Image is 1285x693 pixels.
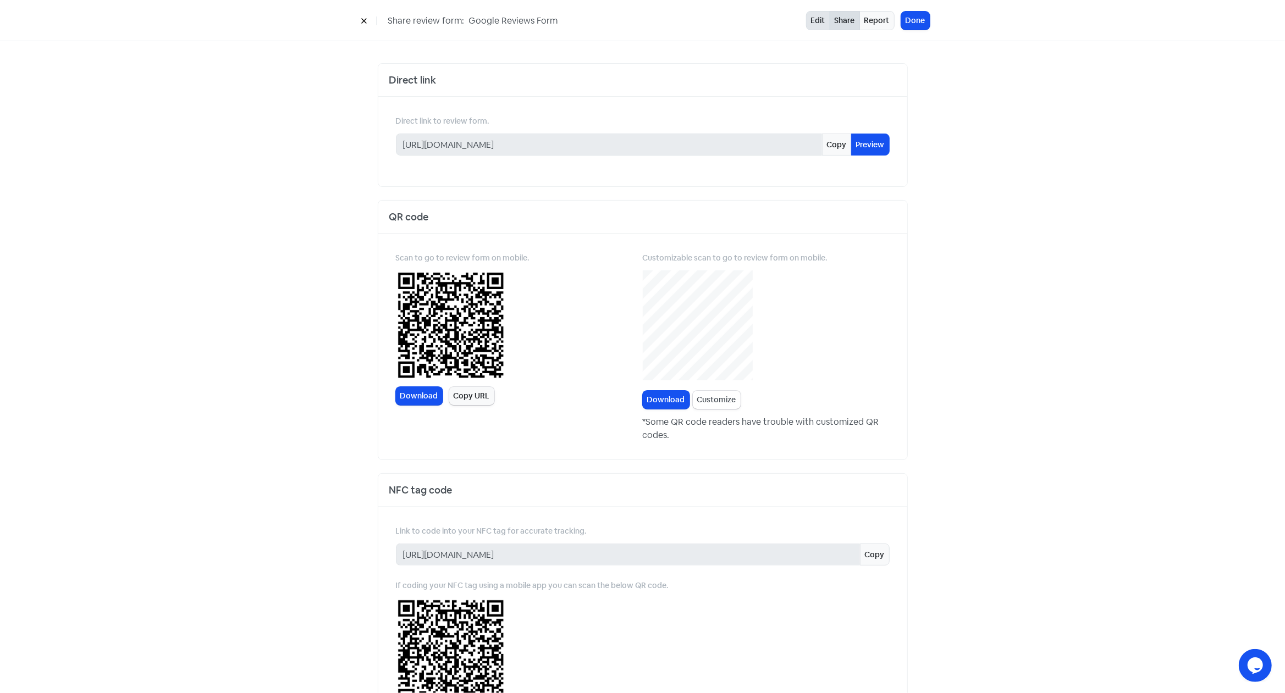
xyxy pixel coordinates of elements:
button: Copy URL [449,387,494,405]
button: Done [901,12,930,30]
a: Edit [806,11,830,30]
div: QR code [378,201,907,234]
button: Copy [822,134,852,156]
div: Direct link [378,64,907,97]
a: Report [859,11,895,30]
a: Download [396,387,443,405]
label: If coding your NFC tag using a mobile app you can scan the below QR code. [396,580,669,591]
label: Link to code into your NFC tag for accurate tracking. [396,525,587,537]
button: Download [643,391,690,409]
label: Scan to go to review form on mobile. [396,252,530,264]
iframe: chat widget [1239,649,1274,682]
span: Share review form: [388,14,465,27]
a: Preview [851,134,890,156]
div: NFC tag code [378,474,907,507]
button: Share [830,11,860,30]
p: *Some QR code readers have trouble with customized QR codes. [643,415,890,442]
button: Copy [860,544,890,566]
label: Customizable scan to go to review form on mobile. [643,252,828,264]
button: Customize [693,391,741,409]
label: Direct link to review form. [396,115,490,127]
